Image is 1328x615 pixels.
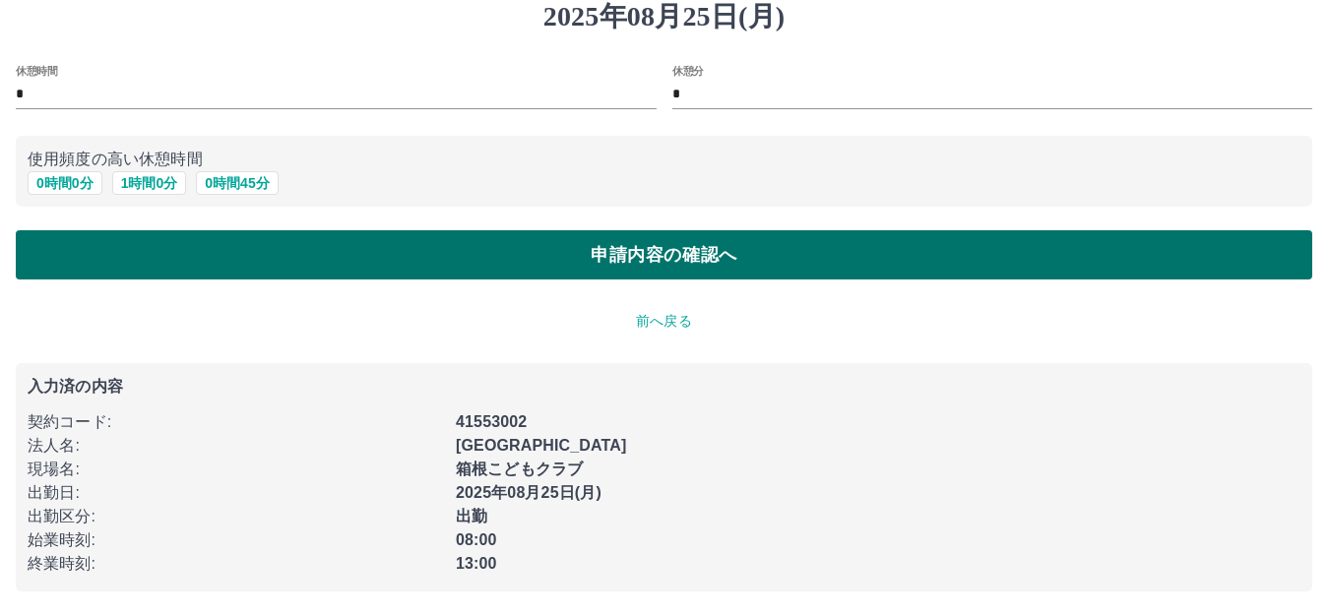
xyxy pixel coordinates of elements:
p: 前へ戻る [16,311,1312,332]
b: 2025年08月25日(月) [456,484,601,501]
button: 1時間0分 [112,171,187,195]
p: 入力済の内容 [28,379,1300,395]
b: 41553002 [456,413,527,430]
b: [GEOGRAPHIC_DATA] [456,437,627,454]
label: 休憩時間 [16,63,57,78]
p: 出勤区分 : [28,505,444,528]
p: 法人名 : [28,434,444,458]
p: 現場名 : [28,458,444,481]
label: 休憩分 [672,63,704,78]
button: 0時間0分 [28,171,102,195]
button: 0時間45分 [196,171,278,195]
p: 始業時刻 : [28,528,444,552]
p: 終業時刻 : [28,552,444,576]
b: 13:00 [456,555,497,572]
b: 08:00 [456,531,497,548]
b: 箱根こどもクラブ [456,461,583,477]
p: 契約コード : [28,410,444,434]
p: 出勤日 : [28,481,444,505]
button: 申請内容の確認へ [16,230,1312,279]
p: 使用頻度の高い休憩時間 [28,148,1300,171]
b: 出勤 [456,508,487,524]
